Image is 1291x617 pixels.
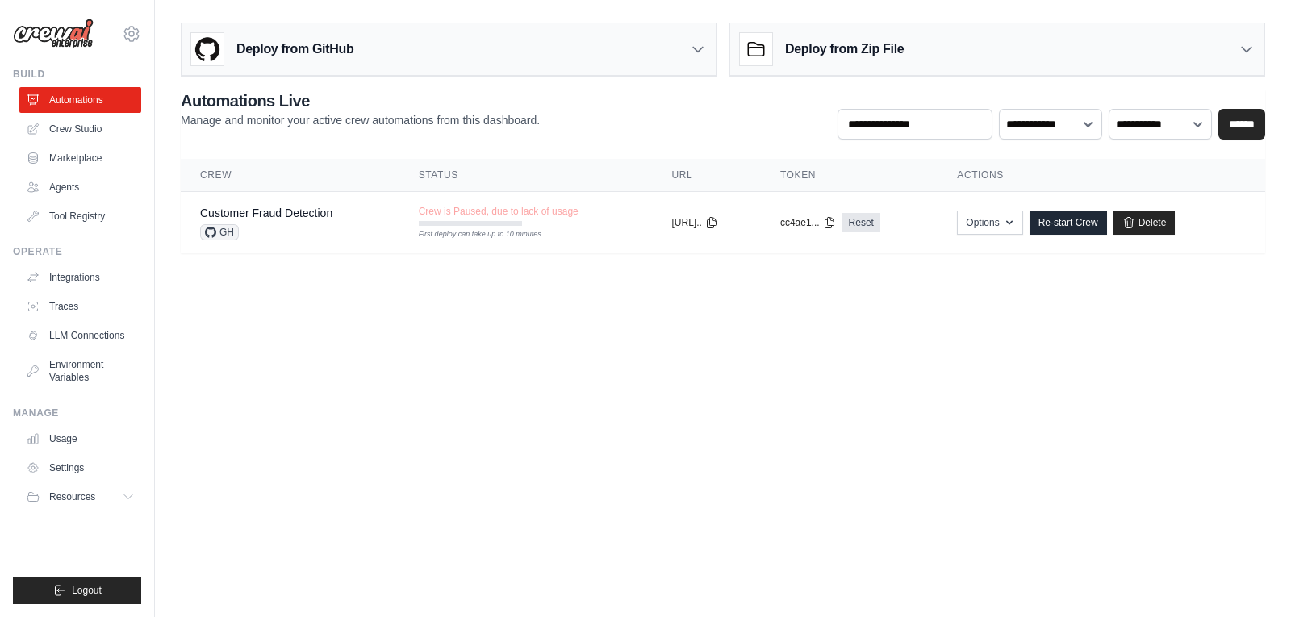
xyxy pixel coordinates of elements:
img: Logo [13,19,94,49]
a: Tool Registry [19,203,141,229]
a: LLM Connections [19,323,141,348]
img: GitHub Logo [191,33,224,65]
div: First deploy can take up to 10 minutes [419,229,522,240]
th: Token [761,159,938,192]
a: Crew Studio [19,116,141,142]
span: Crew is Paused, due to lack of usage [419,205,579,218]
th: Crew [181,159,399,192]
h2: Automations Live [181,90,540,112]
th: URL [653,159,761,192]
div: Manage [13,406,141,419]
th: Actions [938,159,1265,192]
span: GH [200,224,239,240]
a: Integrations [19,265,141,290]
a: Customer Fraud Detection [200,206,332,219]
th: Status [399,159,653,192]
a: Marketplace [19,145,141,171]
a: Reset [842,213,880,232]
a: Settings [19,455,141,481]
p: Manage and monitor your active crew automations from this dashboard. [181,112,540,128]
button: Resources [19,484,141,510]
button: cc4ae1... [780,216,836,229]
button: Logout [13,577,141,604]
button: Options [957,211,1022,235]
h3: Deploy from GitHub [236,40,353,59]
div: Operate [13,245,141,258]
span: Resources [49,490,95,503]
a: Environment Variables [19,352,141,390]
h3: Deploy from Zip File [785,40,904,59]
div: Build [13,68,141,81]
a: Re-start Crew [1030,211,1107,235]
a: Traces [19,294,141,319]
span: Logout [72,584,102,597]
a: Agents [19,174,141,200]
a: Automations [19,87,141,113]
a: Delete [1113,211,1176,235]
a: Usage [19,426,141,452]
